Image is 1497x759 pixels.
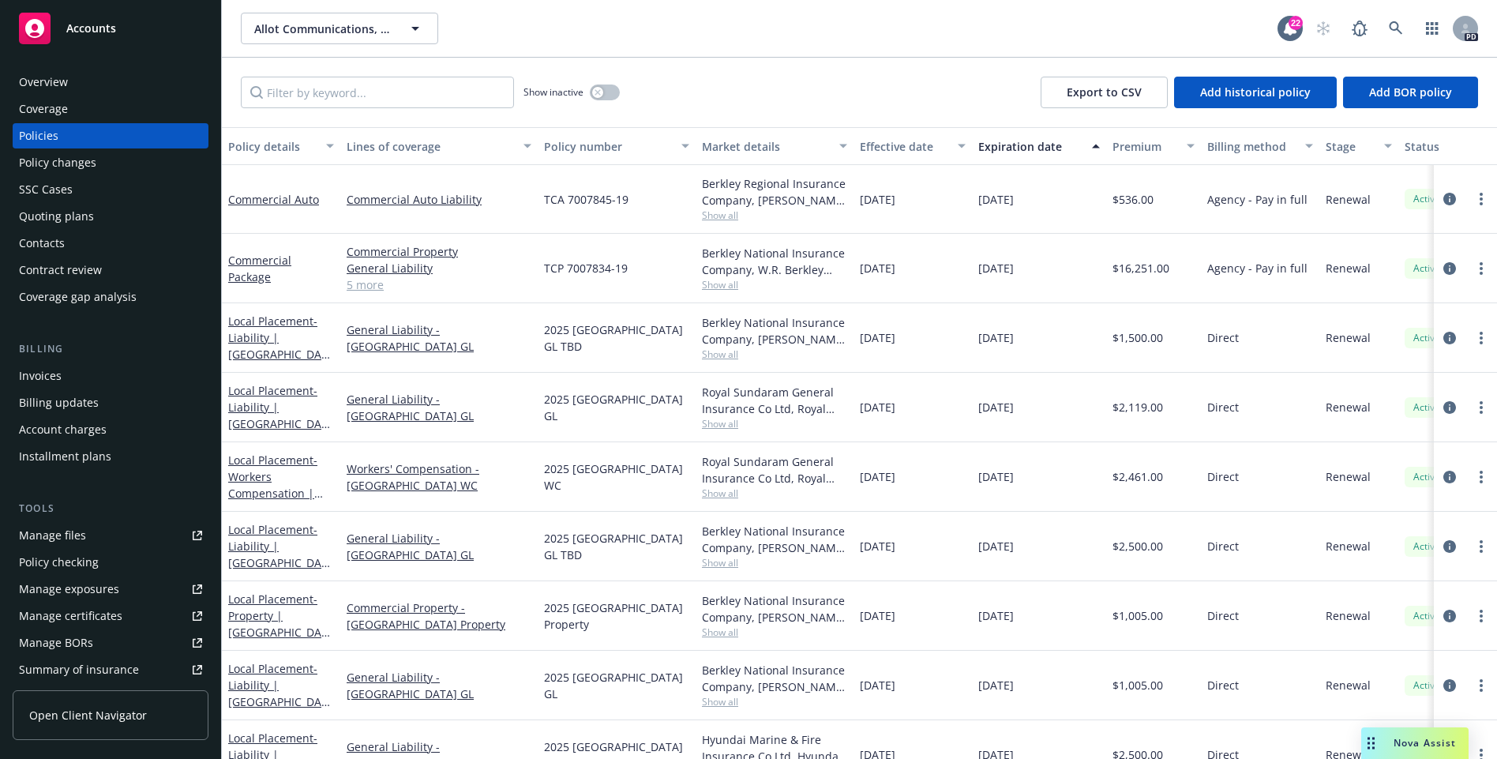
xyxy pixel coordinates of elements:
[347,138,514,155] div: Lines of coverage
[1289,16,1303,30] div: 22
[13,231,208,256] a: Contacts
[544,260,628,276] span: TCP 7007834-19
[1440,259,1459,278] a: circleInformation
[13,363,208,389] a: Invoices
[241,77,514,108] input: Filter by keyword...
[19,257,102,283] div: Contract review
[1440,398,1459,417] a: circleInformation
[347,276,531,293] a: 5 more
[19,523,86,548] div: Manage files
[1416,13,1448,44] a: Switch app
[347,669,531,702] a: General Liability - [GEOGRAPHIC_DATA] GL
[13,6,208,51] a: Accounts
[347,260,531,276] a: General Liability
[1067,85,1142,100] span: Export to CSV
[19,577,119,602] div: Manage exposures
[228,253,291,284] a: Commercial Package
[19,390,99,415] div: Billing updates
[1326,607,1371,624] span: Renewal
[347,391,531,424] a: General Liability - [GEOGRAPHIC_DATA] GL
[860,399,895,415] span: [DATE]
[1207,138,1296,155] div: Billing method
[13,123,208,148] a: Policies
[523,85,583,99] span: Show inactive
[544,460,689,494] span: 2025 [GEOGRAPHIC_DATA] WC
[1440,607,1459,626] a: circleInformation
[13,96,208,122] a: Coverage
[13,70,208,95] a: Overview
[702,138,830,155] div: Market details
[1472,398,1491,417] a: more
[1319,127,1398,165] button: Stage
[1106,127,1201,165] button: Premium
[13,603,208,629] a: Manage certificates
[13,341,208,357] div: Billing
[228,138,317,155] div: Policy details
[228,453,328,534] a: Local Placement
[860,677,895,693] span: [DATE]
[860,138,948,155] div: Effective date
[1201,127,1319,165] button: Billing method
[702,175,847,209] div: Berkley Regional Insurance Company, [PERSON_NAME] Corporation
[228,592,328,656] a: Local Placement
[19,231,65,256] div: Contacts
[702,278,847,291] span: Show all
[1112,191,1154,208] span: $536.00
[860,468,895,485] span: [DATE]
[978,191,1014,208] span: [DATE]
[702,487,847,500] span: Show all
[13,523,208,548] a: Manage files
[13,204,208,229] a: Quoting plans
[347,599,531,633] a: Commercial Property - [GEOGRAPHIC_DATA] Property
[1112,260,1169,276] span: $16,251.00
[1112,329,1163,346] span: $1,500.00
[1326,138,1375,155] div: Stage
[19,70,68,95] div: Overview
[978,399,1014,415] span: [DATE]
[1041,77,1168,108] button: Export to CSV
[347,460,531,494] a: Workers' Compensation - [GEOGRAPHIC_DATA] WC
[1440,676,1459,695] a: circleInformation
[19,284,137,310] div: Coverage gap analysis
[860,329,895,346] span: [DATE]
[702,523,847,556] div: Berkley National Insurance Company, [PERSON_NAME] Corporation, Berkley Technology Underwriters (I...
[1361,727,1469,759] button: Nova Assist
[13,501,208,517] div: Tools
[1440,329,1459,348] a: circleInformation
[1326,468,1371,485] span: Renewal
[13,417,208,442] a: Account charges
[860,607,895,624] span: [DATE]
[1411,400,1443,415] span: Active
[1369,85,1452,100] span: Add BOR policy
[347,321,531,355] a: General Liability - [GEOGRAPHIC_DATA] GL
[978,538,1014,554] span: [DATE]
[228,522,328,587] a: Local Placement
[13,577,208,602] a: Manage exposures
[544,191,628,208] span: TCA 7007845-19
[1326,399,1371,415] span: Renewal
[978,677,1014,693] span: [DATE]
[1326,329,1371,346] span: Renewal
[13,444,208,469] a: Installment plans
[1207,538,1239,554] span: Direct
[1326,260,1371,276] span: Renewal
[702,384,847,417] div: Royal Sundaram General Insurance Co Ltd, Royal Sundaram General Insurance Co Ltd, Berkley Technol...
[19,630,93,656] div: Manage BORs
[702,662,847,695] div: Berkley National Insurance Company, [PERSON_NAME] Corporation, Berkley Technology Underwriters (I...
[19,177,73,202] div: SSC Cases
[972,127,1106,165] button: Expiration date
[1326,677,1371,693] span: Renewal
[1472,537,1491,556] a: more
[978,607,1014,624] span: [DATE]
[13,550,208,575] a: Policy checking
[222,127,340,165] button: Policy details
[1394,736,1456,750] span: Nova Assist
[1411,331,1443,345] span: Active
[1207,329,1239,346] span: Direct
[978,138,1082,155] div: Expiration date
[860,260,895,276] span: [DATE]
[19,603,122,629] div: Manage certificates
[1112,399,1163,415] span: $2,119.00
[702,417,847,430] span: Show all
